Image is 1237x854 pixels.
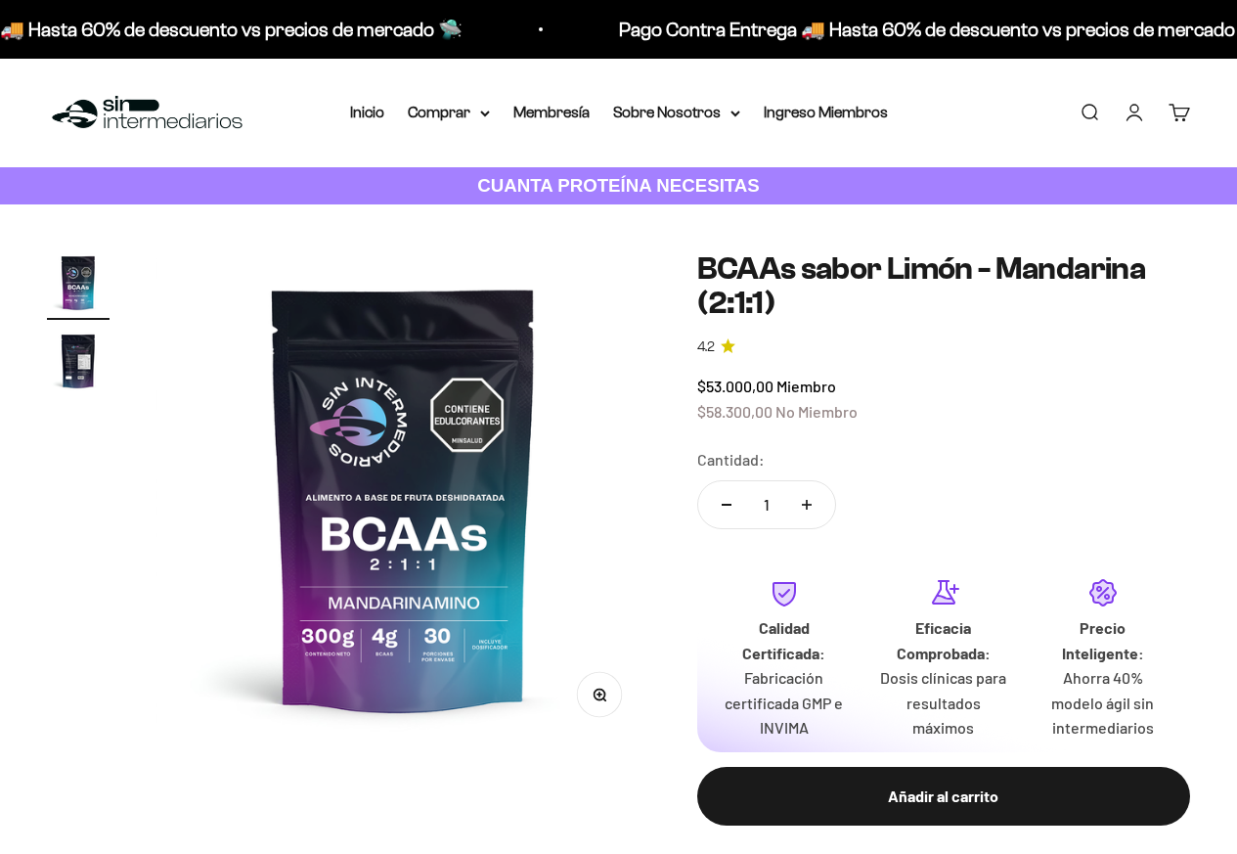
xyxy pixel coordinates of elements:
[778,481,835,528] button: Aumentar cantidad
[350,104,384,120] a: Inicio
[742,618,825,662] strong: Calidad Certificada:
[47,330,110,398] button: Ir al artículo 2
[775,402,858,421] span: No Miembro
[697,767,1190,826] button: Añadir al carrito
[408,100,490,125] summary: Comprar
[156,251,650,745] img: BCAAs sabor Limón - Mandarina (2:1:1)
[697,402,773,421] span: $58.300,00
[721,665,849,741] p: Fabricación certificada GMP e INVIMA
[697,337,1190,358] a: 4.24.2 de 5.0 estrellas
[47,251,110,314] img: BCAAs sabor Limón - Mandarina (2:1:1)
[697,337,715,358] span: 4.2
[736,784,1151,809] div: Añadir al carrito
[613,100,740,125] summary: Sobre Nosotros
[697,447,765,472] label: Cantidad:
[697,377,773,395] span: $53.000,00
[897,618,991,662] strong: Eficacia Comprobada:
[879,665,1007,741] p: Dosis clínicas para resultados máximos
[513,104,590,120] a: Membresía
[47,251,110,320] button: Ir al artículo 1
[585,14,1229,45] p: Pago Contra Entrega 🚚 Hasta 60% de descuento vs precios de mercado 🛸
[697,251,1190,320] h1: BCAAs sabor Limón - Mandarina (2:1:1)
[764,104,888,120] a: Ingreso Miembros
[47,330,110,392] img: BCAAs sabor Limón - Mandarina (2:1:1)
[776,377,836,395] span: Miembro
[1038,665,1167,741] p: Ahorra 40% modelo ágil sin intermediarios
[477,175,760,196] strong: CUANTA PROTEÍNA NECESITAS
[1062,618,1144,662] strong: Precio Inteligente:
[698,481,755,528] button: Reducir cantidad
